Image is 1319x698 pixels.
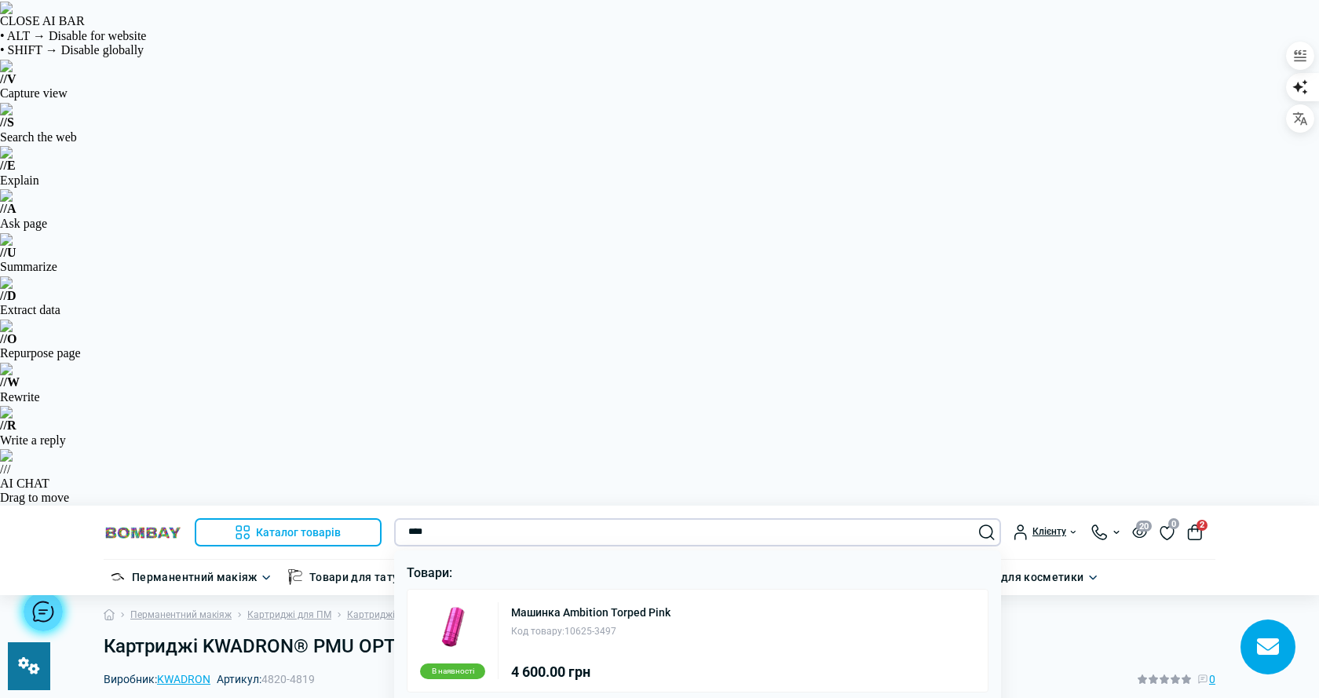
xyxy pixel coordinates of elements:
a: 0 [1160,523,1175,540]
span: Код товару: [511,626,565,637]
span: 2 [1197,520,1208,531]
img: BOMBAY [104,525,182,540]
span: 0 [1168,518,1179,529]
a: Машинка Ambition Torped Pink [511,607,670,618]
button: Search [979,524,995,540]
button: 2 [1187,524,1203,540]
div: 10625-3497 [511,624,670,639]
button: 20 [1132,525,1147,539]
img: Машинка Ambition Torped Pink [429,602,477,651]
span: 20 [1136,521,1152,532]
p: Товари: [407,563,988,583]
div: 4 600.00 грн [511,665,670,679]
button: Каталог товарів [195,518,382,546]
div: В наявності [420,663,485,679]
img: Товари для тату [287,569,303,585]
a: Органайзери для косметики [927,568,1084,586]
img: Перманентний макіяж [110,569,126,585]
a: Товари для тату [309,568,398,586]
a: Перманентний макіяж [132,568,258,586]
